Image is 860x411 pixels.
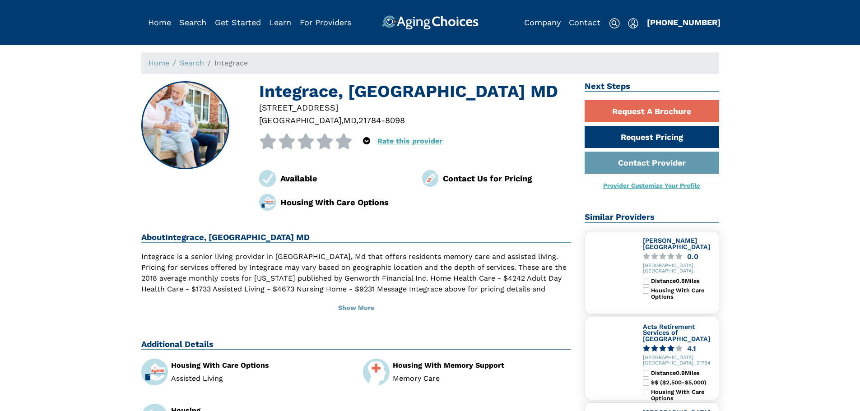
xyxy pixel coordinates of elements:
[377,137,442,145] a: Rate this provider
[651,389,715,402] div: Housing With Care Options
[259,115,341,125] span: [GEOGRAPHIC_DATA]
[344,115,356,125] span: MD
[148,18,171,27] a: Home
[585,152,719,174] a: Contact Provider
[141,339,572,350] h2: Additional Details
[179,18,206,27] a: Search
[643,253,715,260] a: 0.0
[603,182,700,189] a: Provider Customize Your Profile
[300,18,351,27] a: For Providers
[259,81,571,102] h1: Integrace, [GEOGRAPHIC_DATA] MD
[393,362,571,369] div: Housing With Memory Support
[269,18,291,27] a: Learn
[280,172,409,185] div: Available
[585,212,719,223] h2: Similar Providers
[171,362,349,369] div: Housing With Care Options
[643,345,715,352] a: 4.1
[171,375,349,382] li: Assisted Living
[647,18,721,27] a: [PHONE_NUMBER]
[643,323,710,342] a: Acts Retirement Services of [GEOGRAPHIC_DATA]
[651,370,715,376] div: Distance 0.9 Miles
[585,100,719,122] a: Request A Brochure
[687,345,696,352] div: 4.1
[149,59,169,67] a: Home
[141,298,572,318] button: Show More
[259,102,571,114] div: [STREET_ADDRESS]
[524,18,561,27] a: Company
[628,18,638,29] img: user-icon.svg
[363,134,370,149] div: Popover trigger
[141,251,572,305] p: Integrace is a senior living provider in [GEOGRAPHIC_DATA], Md that offers residents memory care ...
[280,196,409,208] div: Housing With Care Options
[214,59,248,67] span: Integrace
[651,379,715,386] div: $$ ($2,500-$5,000)
[341,115,344,125] span: ,
[180,59,204,67] a: Search
[141,52,719,74] nav: breadcrumb
[356,115,358,125] span: ,
[585,126,719,148] a: Request Pricing
[443,172,571,185] div: Contact Us for Pricing
[358,114,405,126] div: 21784-8098
[651,278,715,284] div: Distance 0.8 Miles
[569,18,600,27] a: Contact
[628,15,638,30] div: Popover trigger
[215,18,261,27] a: Get Started
[643,237,710,250] a: [PERSON_NAME][GEOGRAPHIC_DATA]
[141,232,572,243] h2: About Integrace, [GEOGRAPHIC_DATA] MD
[381,15,478,30] img: AgingChoices
[651,287,715,300] div: Housing With Care Options
[585,81,719,92] h2: Next Steps
[179,15,206,30] div: Popover trigger
[142,82,228,169] img: Integrace, Eldersburg MD
[393,375,571,382] li: Memory Care
[609,18,620,29] img: search-icon.svg
[643,263,715,275] div: [GEOGRAPHIC_DATA], [GEOGRAPHIC_DATA],
[687,253,698,260] div: 0.0
[643,355,715,367] div: [GEOGRAPHIC_DATA], [GEOGRAPHIC_DATA], 21784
